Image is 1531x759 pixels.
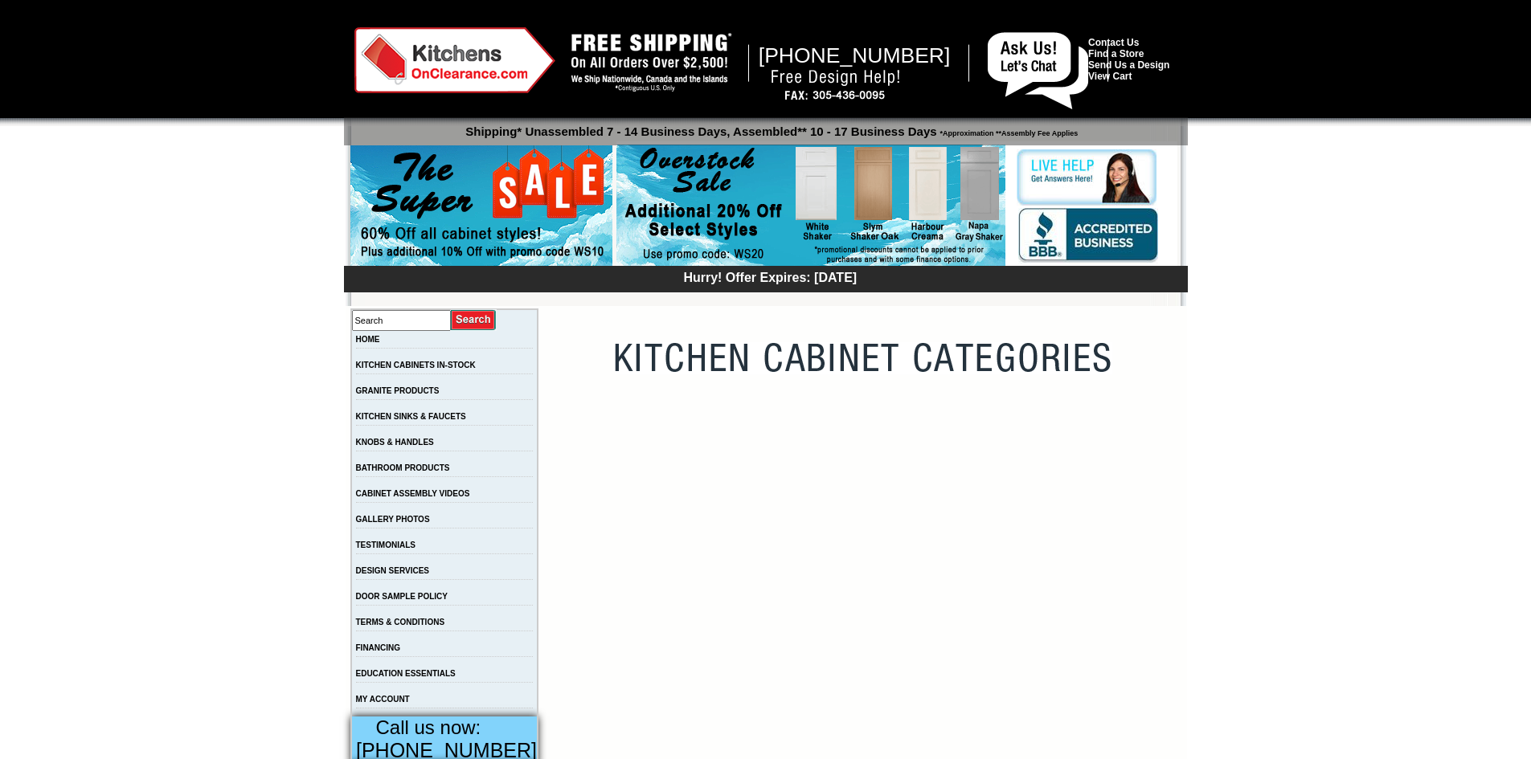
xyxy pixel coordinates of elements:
a: GALLERY PHOTOS [356,515,430,524]
a: KNOBS & HANDLES [356,438,434,447]
a: MY ACCOUNT [356,695,410,704]
span: [PHONE_NUMBER] [759,43,951,67]
input: Submit [451,309,497,331]
a: KITCHEN CABINETS IN-STOCK [356,361,476,369]
a: GRANITE PRODUCTS [356,386,440,395]
a: TERMS & CONDITIONS [356,618,445,626]
a: CABINET ASSEMBLY VIDEOS [356,489,470,498]
a: Send Us a Design [1088,59,1169,71]
span: *Approximation **Assembly Fee Applies [937,125,1079,137]
a: FINANCING [356,643,401,652]
a: DOOR SAMPLE POLICY [356,592,448,601]
a: BATHROOM PRODUCTS [356,463,450,472]
span: Call us now: [376,716,481,738]
a: View Cart [1088,71,1132,82]
a: Contact Us [1088,37,1139,48]
a: TESTIMONIALS [356,541,415,549]
a: KITCHEN SINKS & FAUCETS [356,412,466,421]
a: EDUCATION ESSENTIALS [356,669,456,678]
a: HOME [356,335,380,344]
p: Shipping* Unassembled 7 - 14 Business Days, Assembled** 10 - 17 Business Days [352,117,1188,138]
div: Hurry! Offer Expires: [DATE] [352,268,1188,285]
img: Kitchens on Clearance Logo [354,27,555,93]
a: DESIGN SERVICES [356,566,430,575]
a: Find a Store [1088,48,1144,59]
